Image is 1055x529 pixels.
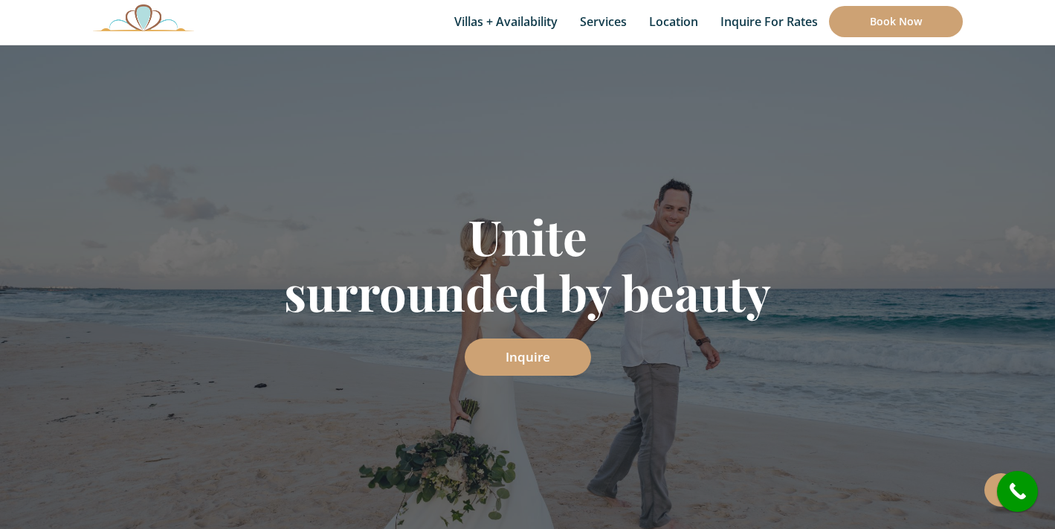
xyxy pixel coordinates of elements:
a: Inquire [465,339,591,376]
img: Awesome Logo [93,4,194,31]
a: Book Now [829,6,963,37]
a: call [997,471,1038,512]
h1: Unite surrounded by beauty [93,208,963,320]
i: call [1001,475,1034,508]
